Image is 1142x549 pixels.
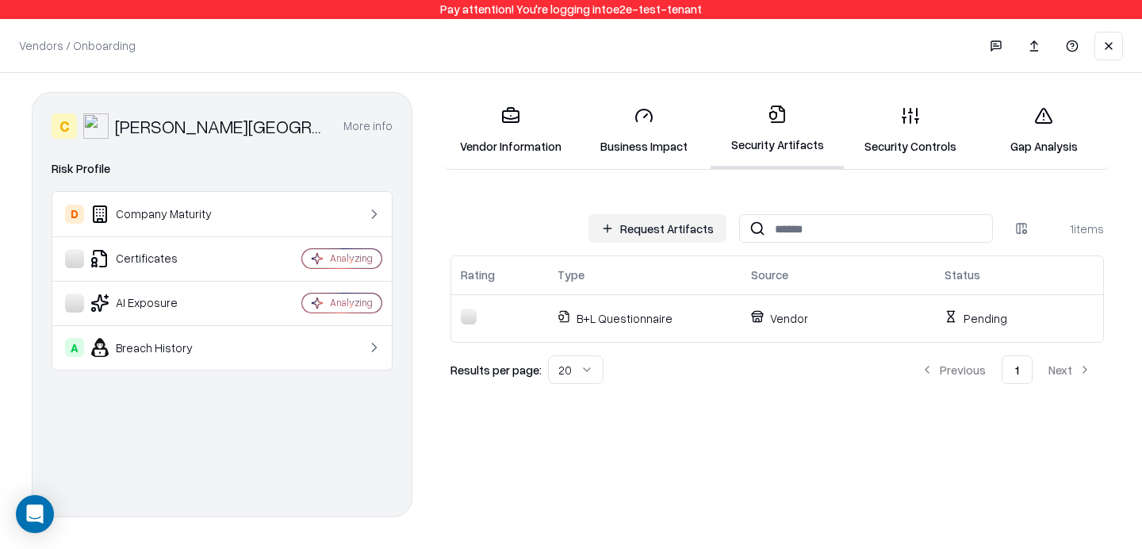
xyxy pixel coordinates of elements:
[558,310,732,327] p: B+L Questionnaire
[52,159,393,179] div: Risk Profile
[977,94,1110,167] a: Gap Analysis
[844,94,977,167] a: Security Controls
[19,37,136,54] p: Vendors / Onboarding
[65,205,84,224] div: D
[908,355,1104,384] nav: pagination
[1002,355,1033,384] button: 1
[461,267,495,283] div: Rating
[330,296,373,309] div: Analyzing
[343,112,393,140] button: More info
[577,94,711,167] a: Business Impact
[711,92,844,169] a: Security Artifacts
[751,310,925,327] p: Vendor
[945,310,1071,327] p: Pending
[588,214,726,243] button: Request Artifacts
[751,267,788,283] div: Source
[65,249,255,268] div: Certificates
[65,338,255,357] div: Breach History
[330,251,373,265] div: Analyzing
[65,338,84,357] div: A
[444,94,577,167] a: Vendor Information
[1040,221,1104,237] div: 1 items
[558,267,584,283] div: Type
[16,495,54,533] div: Open Intercom Messenger
[65,205,255,224] div: Company Maturity
[450,362,542,378] p: Results per page:
[115,113,324,139] div: [PERSON_NAME][GEOGRAPHIC_DATA]
[945,267,980,283] div: Status
[83,113,109,139] img: Reichman University
[65,294,255,313] div: AI Exposure
[52,113,77,139] div: C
